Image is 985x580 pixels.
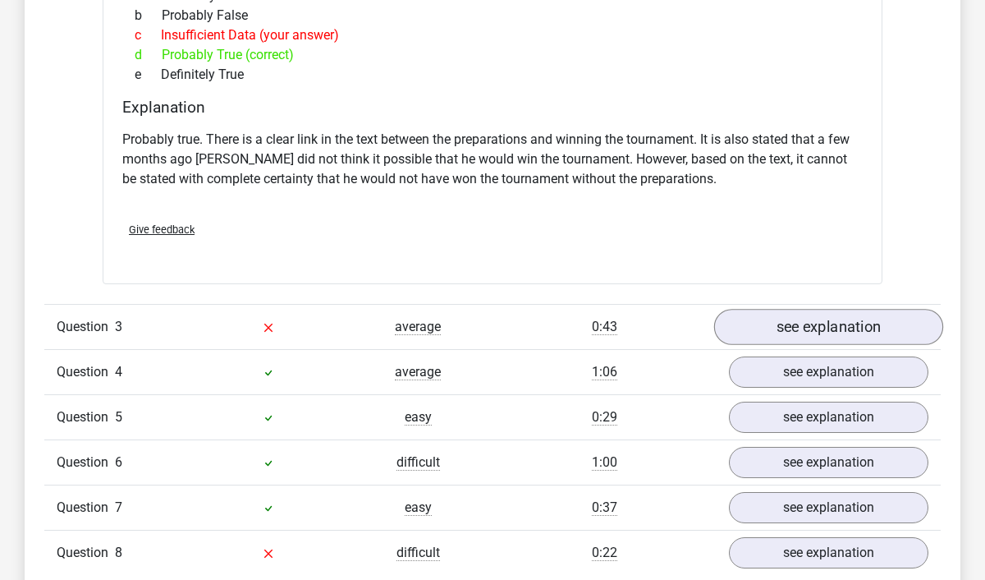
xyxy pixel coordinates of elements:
div: Probably False [122,6,863,25]
span: Question [57,498,115,518]
span: 5 [115,409,122,425]
span: 0:29 [592,409,617,426]
p: Probably true. There is a clear link in the text between the preparations and winning the tournam... [122,130,863,189]
span: difficult [396,454,440,471]
span: c [135,25,161,45]
span: 8 [115,545,122,560]
span: 4 [115,364,122,380]
span: average [395,319,441,335]
a: see explanation [729,492,928,523]
span: 0:22 [592,545,617,561]
span: difficult [396,545,440,561]
span: b [135,6,162,25]
span: 3 [115,319,122,334]
span: Question [57,543,115,563]
span: 6 [115,454,122,470]
span: Question [57,453,115,472]
span: Question [57,362,115,382]
span: easy [405,409,432,426]
a: see explanation [729,537,928,568]
span: average [395,364,441,380]
span: 7 [115,499,122,515]
span: 1:00 [592,454,617,471]
span: d [135,45,162,65]
div: Definitely True [122,65,863,85]
div: Probably True (correct) [122,45,863,65]
span: Give feedback [129,223,195,236]
h4: Explanation [122,98,863,117]
span: Question [57,317,115,337]
a: see explanation [729,402,928,433]
div: Insufficient Data (your answer) [122,25,863,45]
span: Question [57,407,115,427]
span: 1:06 [592,364,617,380]
a: see explanation [714,309,943,345]
a: see explanation [729,447,928,478]
a: see explanation [729,357,928,388]
span: 0:37 [592,499,617,516]
span: 0:43 [592,319,617,335]
span: easy [405,499,432,516]
span: e [135,65,161,85]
